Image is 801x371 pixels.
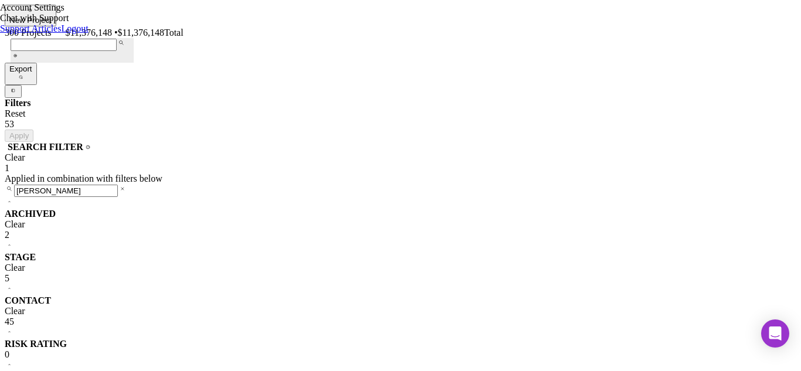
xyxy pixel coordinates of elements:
div: 300 Projects • $11,376,148 Total [5,26,796,38]
div: 45 [5,316,796,327]
div: 1 [5,163,796,173]
div: 5 [5,273,796,284]
b: STAGE [5,252,36,263]
b: RISK RATING [5,339,67,349]
div: 0 [5,349,796,360]
div: Clear [5,152,796,163]
b: Filters [5,98,30,108]
b: ARCHIVED [5,209,56,219]
input: Search [11,39,117,51]
div: Reset [5,108,796,119]
div: Clear [5,219,796,230]
div: Applied in combination with filters below [5,173,796,184]
div: 53 [5,119,796,130]
div: Clear [5,306,796,316]
b: SEARCH FILTER [8,142,83,152]
a: Logout [61,23,88,33]
div: Export [9,64,32,73]
button: Export [5,63,37,84]
div: Clear [5,263,796,273]
div: Open Intercom Messenger [761,319,789,348]
div: Apply [9,131,29,140]
b: CONTACT [5,295,51,306]
div: 2 [5,230,796,240]
button: Apply [5,130,33,142]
